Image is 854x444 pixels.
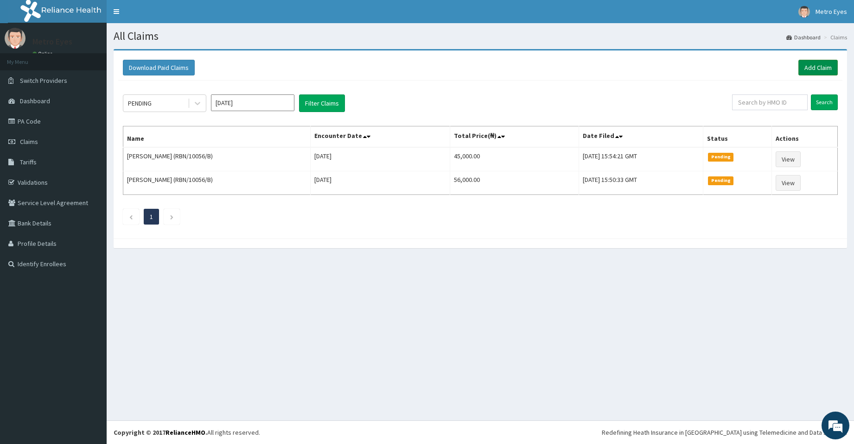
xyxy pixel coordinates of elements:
td: [DATE] 15:54:21 GMT [579,147,703,171]
td: [DATE] [311,147,450,171]
a: RelianceHMO [166,428,205,437]
td: [PERSON_NAME] (RBN/10056/B) [123,147,311,171]
td: [PERSON_NAME] (RBN/10056/B) [123,171,311,195]
a: Previous page [129,213,133,221]
button: Download Paid Claims [123,60,195,75]
input: Select Month and Year [211,94,294,111]
span: Tariffs [20,158,37,166]
th: Total Price(₦) [450,126,579,148]
span: Pending [708,153,733,161]
input: Search [811,94,838,110]
td: 45,000.00 [450,147,579,171]
a: View [776,151,801,167]
a: Page 1 is your current page [150,213,153,221]
th: Date Filed [579,126,703,148]
span: Pending [708,176,733,185]
span: Switch Providers [20,76,67,85]
div: PENDING [128,99,152,108]
input: Search by HMO ID [732,94,808,110]
a: View [776,175,801,191]
strong: Copyright © 2017 . [114,428,207,437]
p: Metro Eyes [32,38,72,46]
span: Claims [20,138,38,146]
th: Status [703,126,771,148]
a: Online [32,50,55,57]
span: Dashboard [20,97,50,105]
th: Name [123,126,311,148]
img: User Image [798,6,810,18]
span: Metro Eyes [816,7,847,16]
img: User Image [5,28,25,49]
th: Actions [771,126,837,148]
td: 56,000.00 [450,171,579,195]
td: [DATE] 15:50:33 GMT [579,171,703,195]
a: Next page [170,213,174,221]
div: Redefining Heath Insurance in [GEOGRAPHIC_DATA] using Telemedicine and Data Science! [602,428,847,437]
li: Claims [822,33,847,41]
th: Encounter Date [311,126,450,148]
a: Dashboard [786,33,821,41]
a: Add Claim [798,60,838,75]
footer: All rights reserved. [107,420,854,444]
button: Filter Claims [299,94,345,112]
td: [DATE] [311,171,450,195]
h1: All Claims [114,30,847,42]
